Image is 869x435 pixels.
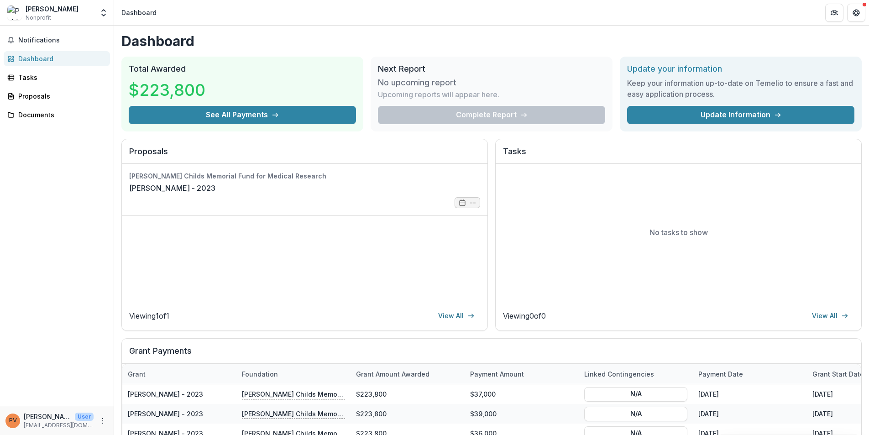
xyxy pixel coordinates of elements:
[121,8,157,17] div: Dashboard
[627,64,854,74] h2: Update your information
[236,364,351,384] div: Foundation
[351,404,465,424] div: $223,800
[129,183,215,194] a: [PERSON_NAME] - 2023
[4,51,110,66] a: Dashboard
[129,106,356,124] button: See All Payments
[129,346,854,363] h2: Grant Payments
[693,384,807,404] div: [DATE]
[627,78,854,100] h3: Keep your information up-to-date on Temelio to ensure a fast and easy application process.
[351,364,465,384] div: Grant amount awarded
[584,387,687,401] button: N/A
[24,412,71,421] p: [PERSON_NAME]
[465,364,579,384] div: Payment Amount
[579,364,693,384] div: Linked Contingencies
[503,310,546,321] p: Viewing 0 of 0
[97,4,110,22] button: Open entity switcher
[4,107,110,122] a: Documents
[24,421,94,430] p: [EMAIL_ADDRESS][DOMAIN_NAME]
[236,369,283,379] div: Foundation
[97,415,108,426] button: More
[122,369,151,379] div: Grant
[351,369,435,379] div: Grant amount awarded
[825,4,843,22] button: Partners
[121,33,862,49] h1: Dashboard
[465,369,529,379] div: Payment Amount
[128,390,203,398] a: [PERSON_NAME] - 2023
[649,227,708,238] p: No tasks to show
[627,106,854,124] a: Update Information
[18,91,103,101] div: Proposals
[465,404,579,424] div: $39,000
[378,64,605,74] h2: Next Report
[7,5,22,20] img: Pablo Villar
[693,404,807,424] div: [DATE]
[4,70,110,85] a: Tasks
[378,78,456,88] h3: No upcoming report
[18,37,106,44] span: Notifications
[465,384,579,404] div: $37,000
[4,33,110,47] button: Notifications
[129,310,169,321] p: Viewing 1 of 1
[18,110,103,120] div: Documents
[122,364,236,384] div: Grant
[351,384,465,404] div: $223,800
[847,4,865,22] button: Get Help
[26,14,51,22] span: Nonprofit
[806,309,854,323] a: View All
[693,369,749,379] div: Payment date
[503,147,854,164] h2: Tasks
[75,413,94,421] p: User
[584,406,687,421] button: N/A
[378,89,499,100] p: Upcoming reports will appear here.
[129,64,356,74] h2: Total Awarded
[26,4,79,14] div: [PERSON_NAME]
[579,369,660,379] div: Linked Contingencies
[18,73,103,82] div: Tasks
[242,409,345,419] p: [PERSON_NAME] Childs Memorial Fund for Medical Research
[129,147,480,164] h2: Proposals
[433,309,480,323] a: View All
[118,6,160,19] nav: breadcrumb
[4,89,110,104] a: Proposals
[128,410,203,418] a: [PERSON_NAME] - 2023
[242,389,345,399] p: [PERSON_NAME] Childs Memorial Fund for Medical Research
[693,364,807,384] div: Payment date
[18,54,103,63] div: Dashboard
[9,418,17,424] div: Pablo Villar
[129,78,205,102] h3: $223,800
